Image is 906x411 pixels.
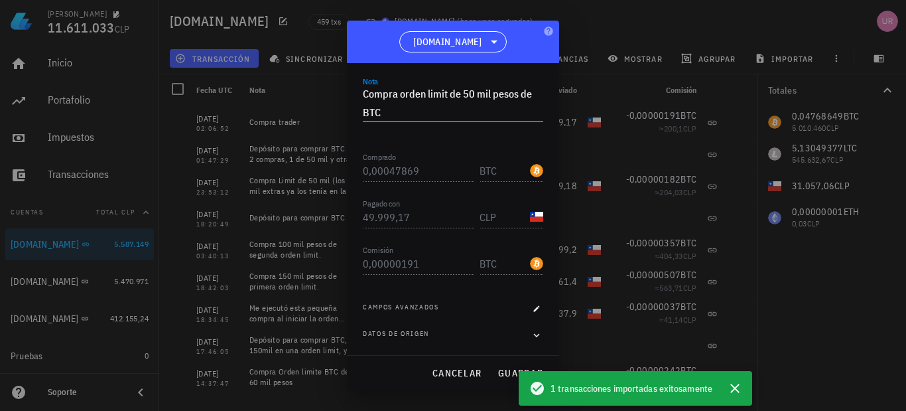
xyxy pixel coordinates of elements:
input: Moneda [480,206,527,228]
span: cancelar [432,367,482,379]
label: Comisión [363,245,393,255]
div: BTC-icon [530,257,543,270]
span: [DOMAIN_NAME] [413,35,482,48]
span: 1 transacciones importadas exitosamente [550,381,712,396]
input: Moneda [480,253,527,274]
input: Moneda [480,160,527,181]
label: Pagado con [363,199,400,208]
div: CLP-icon [530,210,543,224]
button: guardar [492,361,549,385]
span: guardar [497,367,543,379]
label: Comprado [363,152,396,162]
label: Nota [363,76,378,86]
button: cancelar [426,361,487,385]
span: Datos de origen [363,329,429,342]
span: Campos avanzados [363,302,439,315]
div: BTC-icon [530,164,543,177]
